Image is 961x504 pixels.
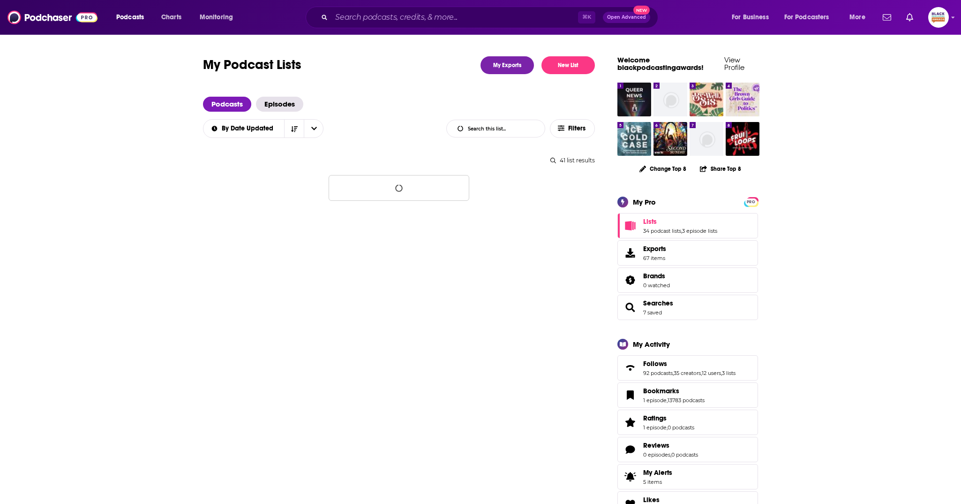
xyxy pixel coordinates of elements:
img: User Profile [928,7,949,28]
a: My Exports [480,56,534,74]
span: Lists [617,213,758,238]
span: Follows [617,355,758,381]
span: Reviews [643,441,669,450]
span: Reviews [617,437,758,462]
button: open menu [203,125,285,132]
span: 5 items [643,479,672,485]
a: 92 podcasts [643,370,673,376]
img: Ice Cold Case [617,122,651,156]
span: Brands [643,272,665,280]
a: Ratings [621,416,639,429]
button: open menu [725,10,781,25]
span: Filters [568,125,587,132]
a: Bookmarks [621,389,639,402]
a: 7 saved [643,309,662,316]
a: 0 watched [643,282,670,289]
button: open menu [110,10,156,25]
button: Share Top 8 [699,160,742,178]
a: My Alerts [617,464,758,489]
button: New List [541,56,595,74]
span: , [670,451,671,458]
input: Search podcasts, credits, & more... [331,10,578,25]
a: Brands [621,274,639,287]
a: Likes [643,496,681,504]
div: My Pro [633,198,656,206]
img: Be Well Sis: The Podcast [690,83,723,116]
a: Reviews [621,443,639,456]
span: Lists [643,217,657,226]
span: My Alerts [643,468,672,477]
span: Ratings [643,414,667,422]
a: Show notifications dropdown [879,9,895,25]
a: 0 podcasts [668,424,694,431]
span: Exports [643,244,666,253]
span: Monitoring [200,11,233,24]
a: Podcasts [203,97,251,112]
a: 35 creators [674,370,701,376]
a: Lists [621,219,639,232]
button: Loading [329,175,469,201]
img: Second Sunday [653,122,687,156]
a: 1 episode [643,397,667,404]
a: Ratings [643,414,694,422]
span: , [701,370,702,376]
span: , [667,397,668,404]
button: Sort Direction [284,120,304,137]
span: Bookmarks [617,382,758,408]
img: missing-image.png [690,122,723,156]
button: open menu [843,10,877,25]
a: Bookmarks [643,387,705,395]
a: View Profile [724,55,744,72]
h1: My Podcast Lists [203,56,301,74]
div: My Activity [633,340,670,349]
span: ⌘ K [578,11,595,23]
span: Exports [621,246,639,260]
span: Ratings [617,410,758,435]
img: Queer News [617,83,651,116]
span: , [681,228,682,234]
a: 3 episode lists [682,228,717,234]
a: Brands [643,272,670,280]
button: open menu [304,120,323,137]
img: The Brown Girls Guide to Politics [726,83,759,116]
a: Follows [643,359,736,368]
span: By Date Updated [222,125,277,132]
span: Bookmarks [643,387,679,395]
span: For Business [732,11,769,24]
span: Brands [617,267,758,293]
a: Searches [643,299,673,307]
span: Charts [161,11,181,24]
span: Searches [617,295,758,320]
a: Reviews [643,441,698,450]
button: Change Top 8 [634,163,692,175]
span: PRO [745,199,757,206]
span: Open Advanced [607,15,646,20]
a: 0 podcasts [671,451,698,458]
span: , [721,370,722,376]
span: 67 items [643,255,666,261]
a: PRO [745,198,757,205]
a: Lists [643,217,717,226]
button: Show profile menu [928,7,949,28]
a: 1 episode [643,424,667,431]
img: Fruitloops: Serial Killers of Color [726,122,759,156]
img: Podchaser - Follow, Share and Rate Podcasts [8,8,98,26]
a: Follows [621,361,639,374]
span: , [673,370,674,376]
a: 0 episodes [643,451,670,458]
a: Charts [155,10,187,25]
span: Logged in as blackpodcastingawards [928,7,949,28]
span: For Podcasters [784,11,829,24]
div: Search podcasts, credits, & more... [315,7,667,28]
a: Episodes [256,97,303,112]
